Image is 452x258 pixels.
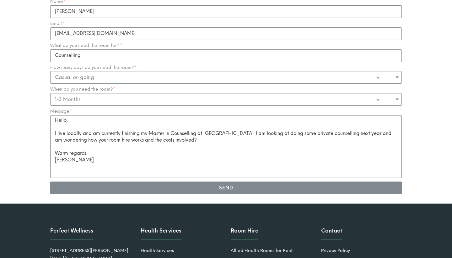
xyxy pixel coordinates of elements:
[50,21,64,26] label: Email
[50,65,137,70] label: How many days do you need the room?
[50,228,93,239] h3: Perfect Wellness
[50,87,116,92] label: When do you need the room?
[50,27,402,40] input: Email
[50,109,72,114] label: Message
[321,228,342,239] h3: Contact
[231,248,293,253] a: Allied Health Rooms for Rent
[50,5,402,18] input: Name
[141,228,181,239] h3: Health Services
[231,228,258,239] h3: Room Hire
[50,43,122,48] label: What do you need the room for?
[50,182,402,194] button: Send
[141,248,174,253] a: Health Services
[321,248,350,253] a: Privacy Policy
[219,186,233,190] span: Send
